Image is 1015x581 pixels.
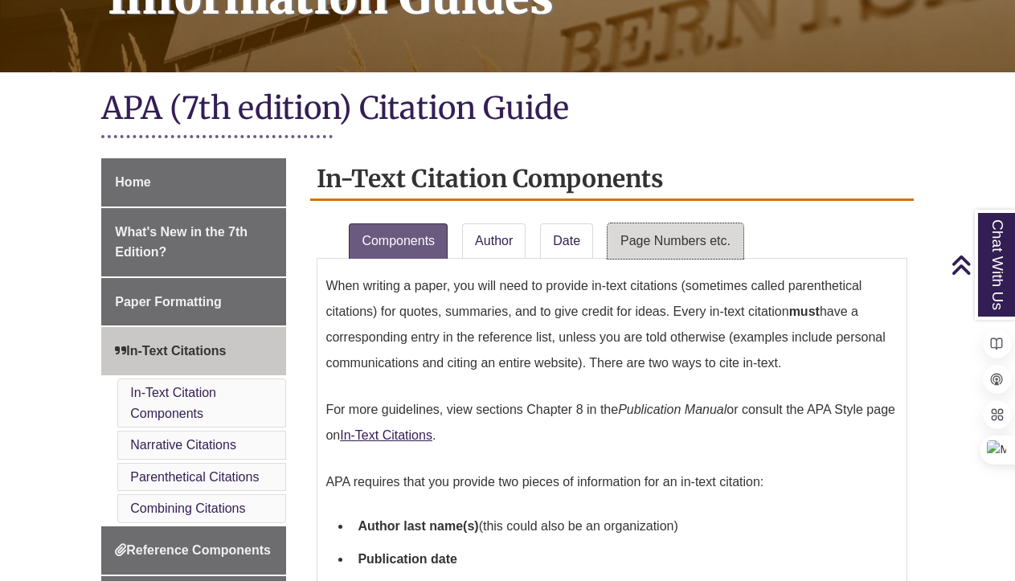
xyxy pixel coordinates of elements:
strong: must [789,305,820,318]
a: Combining Citations [130,501,245,515]
a: Home [101,158,286,207]
h1: APA (7th edition) Citation Guide [101,88,913,131]
a: Date [540,223,593,259]
strong: Author last name(s) [358,519,478,533]
a: In-Text Citations [101,327,286,375]
span: What's New in the 7th Edition? [115,225,248,260]
p: APA requires that you provide two pieces of information for an in-text citation: [325,463,898,501]
span: Reference Components [115,543,271,557]
span: Home [115,175,150,189]
a: Paper Formatting [101,278,286,326]
h2: In-Text Citation Components [310,158,913,201]
a: In-Text Citation Components [130,386,216,420]
a: Back to Top [951,254,1011,276]
p: When writing a paper, you will need to provide in-text citations (sometimes called parenthetical ... [325,267,898,383]
p: For more guidelines, view sections Chapter 8 in the or consult the APA Style page on . [325,391,898,455]
a: Author [462,223,526,259]
a: Page Numbers etc. [608,223,743,259]
a: Parenthetical Citations [130,470,259,484]
a: Reference Components [101,526,286,575]
span: In-Text Citations [115,344,226,358]
a: What's New in the 7th Edition? [101,208,286,276]
a: Components [349,223,448,259]
li: (this could also be an organization) [351,509,898,543]
span: Paper Formatting [115,295,221,309]
a: In-Text Citations [340,428,432,442]
strong: Publication date [358,552,457,566]
a: Narrative Citations [130,438,236,452]
em: Publication Manual [618,403,726,416]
